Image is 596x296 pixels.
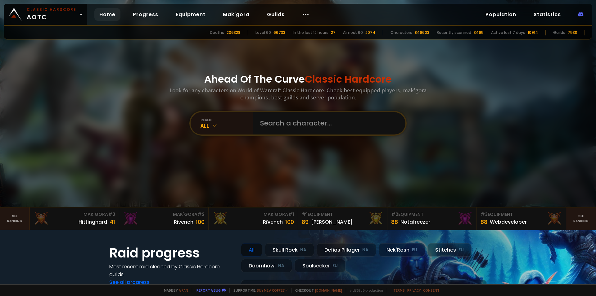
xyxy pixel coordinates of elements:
small: NA [362,247,368,253]
span: AOTC [27,7,76,22]
a: Privacy [407,288,421,293]
div: 88 [481,218,487,226]
div: 100 [196,218,205,226]
div: Stitches [427,243,472,257]
div: Defias Pillager [317,243,376,257]
span: Checkout [291,288,342,293]
span: # 2 [197,211,205,217]
a: Guilds [262,8,290,21]
a: Mak'Gora#1Rîvench100 [209,207,298,230]
div: Rivench [174,218,193,226]
div: Recently scanned [437,30,471,35]
span: # 1 [302,211,308,217]
a: #2Equipment88Notafreezer [387,207,477,230]
div: Equipment [302,211,383,218]
div: Guilds [553,30,565,35]
span: # 3 [481,211,488,217]
a: Buy me a coffee [257,288,287,293]
span: # 2 [391,211,398,217]
a: Mak'gora [218,8,255,21]
span: # 3 [108,211,115,217]
div: 66733 [273,30,285,35]
small: EU [332,263,338,269]
h4: Most recent raid cleaned by Classic Hardcore guilds [109,263,233,278]
div: All [241,243,262,257]
div: Nek'Rosh [379,243,425,257]
a: Mak'Gora#2Rivench100 [119,207,209,230]
small: EU [412,247,417,253]
div: 3465 [474,30,484,35]
div: 10914 [528,30,538,35]
a: Classic HardcoreAOTC [4,4,87,25]
h3: Look for any characters on World of Warcraft Classic Hardcore. Check best equipped players, mak'g... [167,87,429,101]
div: Equipment [391,211,473,218]
div: Mak'Gora [212,211,294,218]
input: Search a character... [256,112,398,134]
div: Active last 7 days [491,30,525,35]
div: Deaths [210,30,224,35]
a: Seeranking [566,207,596,230]
div: 2074 [365,30,375,35]
a: Home [94,8,120,21]
div: 89 [302,218,309,226]
a: Population [481,8,521,21]
small: Classic Hardcore [27,7,76,12]
a: #1Equipment89[PERSON_NAME] [298,207,387,230]
small: NA [300,247,306,253]
a: a fan [179,288,188,293]
div: 100 [285,218,294,226]
h1: Ahead Of The Curve [204,72,392,87]
span: # 1 [288,211,294,217]
span: Classic Hardcore [305,72,392,86]
div: Mak'Gora [34,211,115,218]
div: [PERSON_NAME] [311,218,353,226]
a: Mak'Gora#3Hittinghard41 [30,207,119,230]
div: 7538 [568,30,577,35]
div: In the last 12 hours [293,30,328,35]
small: EU [458,247,464,253]
div: Webdeveloper [490,218,527,226]
h1: Raid progress [109,243,233,263]
a: Report a bug [196,288,221,293]
a: Equipment [171,8,210,21]
a: Consent [423,288,440,293]
div: Rîvench [263,218,283,226]
div: All [201,122,253,129]
div: 41 [110,218,115,226]
a: [DOMAIN_NAME] [315,288,342,293]
div: Notafreezer [400,218,430,226]
div: Skull Rock [265,243,314,257]
div: Doomhowl [241,259,292,272]
a: Progress [128,8,163,21]
small: NA [278,263,284,269]
div: Level 60 [255,30,271,35]
div: Soulseeker [295,259,345,272]
div: 846603 [415,30,429,35]
a: Statistics [529,8,566,21]
a: See all progress [109,279,150,286]
div: Equipment [481,211,562,218]
a: #3Equipment88Webdeveloper [477,207,566,230]
a: Terms [393,288,405,293]
div: Hittinghard [79,218,107,226]
div: Almost 60 [343,30,363,35]
span: Support me, [229,288,287,293]
div: 27 [331,30,336,35]
div: 88 [391,218,398,226]
span: Made by [160,288,188,293]
div: realm [201,117,253,122]
div: Mak'Gora [123,211,205,218]
span: v. d752d5 - production [346,288,383,293]
div: 206328 [227,30,240,35]
div: Characters [391,30,412,35]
